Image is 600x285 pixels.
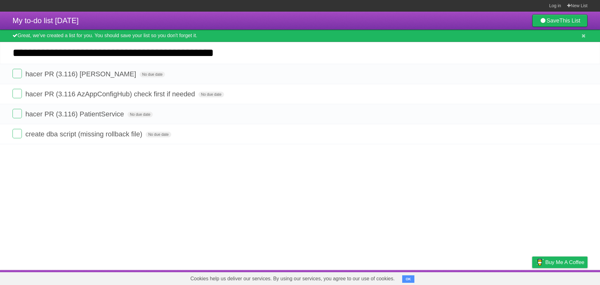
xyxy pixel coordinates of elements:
b: This List [559,18,580,24]
span: hacer PR (3.116) [PERSON_NAME] [25,70,138,78]
label: Done [12,89,22,98]
a: SaveThis List [532,14,587,27]
a: About [449,272,462,283]
span: Cookies help us deliver our services. By using our services, you agree to our use of cookies. [184,272,401,285]
span: hacer PR (3.116 AzAppConfigHub) check first if needed [25,90,197,98]
a: Buy me a coffee [532,257,587,268]
a: Suggest a feature [548,272,587,283]
a: Terms [503,272,517,283]
span: My to-do list [DATE] [12,16,79,25]
img: Buy me a coffee [535,257,544,267]
span: No due date [140,72,165,77]
span: No due date [198,92,224,97]
span: No due date [146,132,171,137]
span: No due date [127,112,153,117]
span: Buy me a coffee [545,257,584,268]
label: Done [12,109,22,118]
a: Developers [470,272,495,283]
span: create dba script (missing rollback file) [25,130,144,138]
a: Privacy [524,272,540,283]
label: Done [12,129,22,138]
span: hacer PR (3.116) PatientService [25,110,126,118]
label: Done [12,69,22,78]
button: OK [402,275,414,283]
